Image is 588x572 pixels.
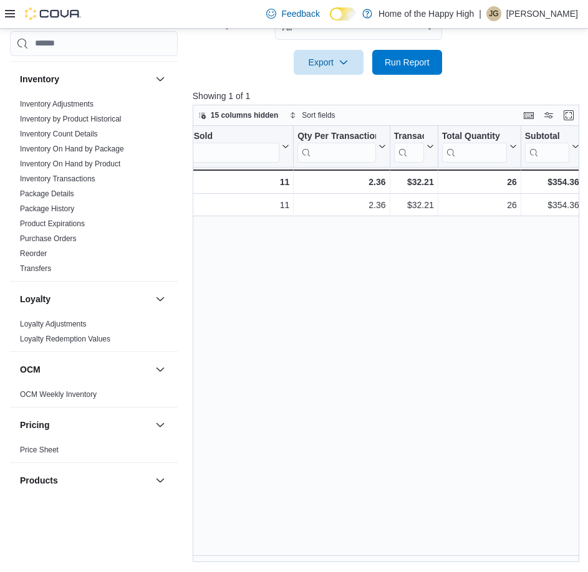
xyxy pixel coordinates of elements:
a: Transfers [20,264,51,273]
img: Cova [25,7,81,20]
p: Home of the Happy High [378,6,474,21]
div: Net Sold [177,130,279,162]
a: Inventory Count Details [20,130,98,138]
span: Inventory On Hand by Package [20,144,124,154]
div: Subtotal [525,130,569,162]
div: Qty Per Transaction [297,130,375,142]
button: Pricing [20,419,150,431]
div: Inventory [10,97,178,281]
a: OCM Weekly Inventory [20,390,97,399]
button: OCM [153,362,168,377]
div: $32.21 [393,174,433,189]
button: Transaction Average [393,130,433,162]
a: Package History [20,204,74,213]
button: Inventory [20,73,150,85]
button: Sort fields [284,108,340,123]
button: Total Quantity [441,130,516,162]
span: JG [489,6,498,21]
button: Subtotal [525,130,579,162]
h3: OCM [20,363,41,376]
span: Package History [20,204,74,214]
div: OCM [10,387,178,407]
h3: Pricing [20,419,49,431]
span: Export [301,50,356,75]
span: Transfers [20,264,51,274]
span: 15 columns hidden [211,110,279,120]
span: Product Expirations [20,219,85,229]
div: Transaction Average [393,130,423,142]
span: Feedback [281,7,319,20]
a: Product Expirations [20,219,85,228]
div: Subtotal [525,130,569,142]
div: 26 [441,174,516,189]
button: OCM [20,363,150,376]
button: Products [20,474,150,487]
h3: Inventory [20,73,59,85]
p: [PERSON_NAME] [506,6,578,21]
div: $32.21 [393,198,433,212]
a: Package Details [20,189,74,198]
div: Total Quantity [441,130,506,142]
a: Inventory On Hand by Package [20,145,124,153]
button: Keyboard shortcuts [521,108,536,123]
button: Qty Per Transaction [297,130,385,162]
button: Enter fullscreen [561,108,576,123]
span: Reorder [20,249,47,259]
div: 2.36 [297,174,385,189]
span: Loyalty Adjustments [20,319,87,329]
a: Inventory Adjustments [20,100,94,108]
div: 11 [177,198,289,212]
a: Inventory by Product Historical [20,115,122,123]
a: Purchase Orders [20,234,77,243]
a: Loyalty Adjustments [20,320,87,328]
div: $354.36 [525,198,579,212]
a: Inventory Transactions [20,174,95,183]
span: Sort fields [302,110,335,120]
button: Export [294,50,364,75]
a: Feedback [261,1,324,26]
button: Net Sold [177,130,289,162]
div: Transaction Average [393,130,423,162]
button: Display options [541,108,556,123]
span: Package Details [20,189,74,199]
a: Price Sheet [20,446,59,454]
input: Dark Mode [330,7,356,21]
button: Loyalty [20,293,150,305]
p: Showing 1 of 1 [193,90,584,102]
h3: Products [20,474,58,487]
div: 2.36 [297,198,385,212]
span: Inventory Adjustments [20,99,94,109]
button: 15 columns hidden [193,108,284,123]
div: 11 [177,174,289,189]
button: Loyalty [153,292,168,307]
div: Net Sold [177,130,279,142]
span: Inventory by Product Historical [20,114,122,124]
div: Joseph Guttridge [486,6,501,21]
span: Run Report [385,56,430,69]
span: Inventory On Hand by Product [20,159,120,169]
p: | [479,6,481,21]
a: Inventory On Hand by Product [20,160,120,168]
button: Run Report [372,50,442,75]
a: Loyalty Redemption Values [20,335,110,343]
div: Loyalty [10,317,178,351]
a: Reorder [20,249,47,258]
span: OCM Weekly Inventory [20,389,97,399]
div: $354.36 [525,174,579,189]
span: Loyalty Redemption Values [20,334,110,344]
span: Price Sheet [20,445,59,455]
div: Total Quantity [441,130,506,162]
div: Pricing [10,442,178,462]
h3: Loyalty [20,293,51,305]
span: Inventory Count Details [20,129,98,139]
button: Inventory [153,72,168,87]
span: Inventory Transactions [20,174,95,184]
button: Products [153,473,168,488]
div: Qty Per Transaction [297,130,375,162]
div: 26 [442,198,517,212]
span: Purchase Orders [20,234,77,244]
button: Pricing [153,417,168,432]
